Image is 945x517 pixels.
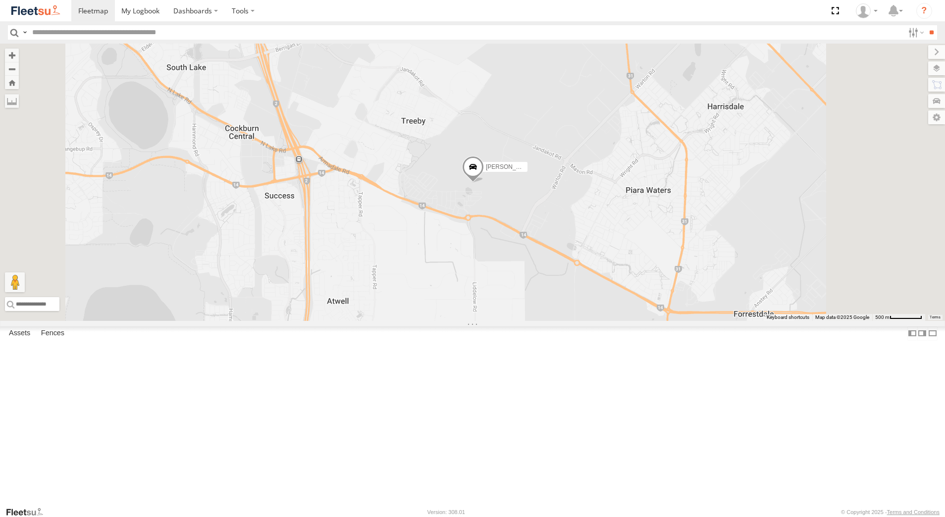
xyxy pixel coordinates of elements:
button: Zoom in [5,49,19,62]
label: Search Query [21,25,29,40]
span: [PERSON_NAME] - 1GOI925 - [486,163,568,170]
label: Measure [5,94,19,108]
button: Map scale: 500 m per 62 pixels [872,314,925,321]
button: Zoom out [5,62,19,76]
span: Map data ©2025 Google [815,314,869,320]
a: Terms (opens in new tab) [930,315,941,319]
label: Search Filter Options [904,25,926,40]
div: TheMaker Systems [852,3,881,18]
a: Visit our Website [5,507,51,517]
div: © Copyright 2025 - [841,509,940,515]
button: Zoom Home [5,76,19,89]
label: Fences [36,326,69,340]
label: Hide Summary Table [928,326,938,341]
label: Assets [4,326,35,340]
button: Drag Pegman onto the map to open Street View [5,272,25,292]
a: Terms and Conditions [887,509,940,515]
label: Map Settings [928,110,945,124]
i: ? [916,3,932,19]
label: Dock Summary Table to the Right [917,326,927,341]
img: fleetsu-logo-horizontal.svg [10,4,61,17]
div: Version: 308.01 [427,509,465,515]
button: Keyboard shortcuts [767,314,809,321]
label: Dock Summary Table to the Left [907,326,917,341]
span: 500 m [875,314,890,320]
